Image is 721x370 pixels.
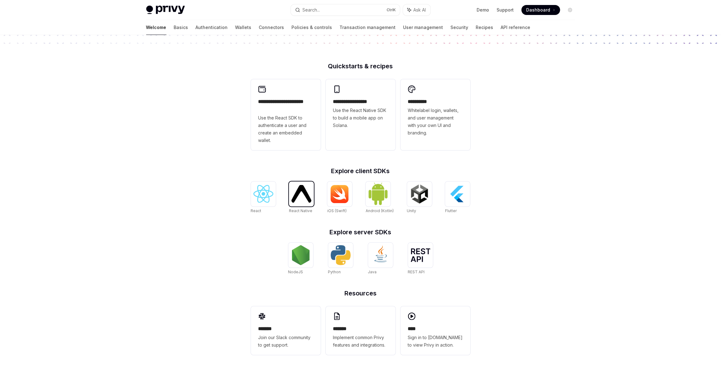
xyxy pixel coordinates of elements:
[292,20,332,35] a: Policies & controls
[174,20,188,35] a: Basics
[251,182,276,214] a: ReactReact
[403,4,430,16] button: Ask AI
[401,306,470,355] a: ****Sign in to [DOMAIN_NAME] to view Privy in action.
[333,107,388,129] span: Use the React Native SDK to build a mobile app on Solana.
[448,184,468,204] img: Flutter
[303,6,320,14] div: Search...
[368,243,393,275] a: JavaJava
[414,7,426,13] span: Ask AI
[340,20,396,35] a: Transaction management
[288,243,313,275] a: NodeJSNodeJS
[251,306,321,355] a: **** **Join our Slack community to get support.
[366,208,394,213] span: Android (Kotlin)
[407,182,432,214] a: UnityUnity
[251,63,470,69] h2: Quickstarts & recipes
[328,270,341,274] span: Python
[408,243,433,275] a: REST APIREST API
[368,182,388,206] img: Android (Kotlin)
[445,208,457,213] span: Flutter
[333,334,388,349] span: Implement common Privy features and integrations.
[146,20,166,35] a: Welcome
[326,306,396,355] a: **** **Implement common Privy features and integrations.
[327,182,352,214] a: iOS (Swift)iOS (Swift)
[258,114,313,144] span: Use the React SDK to authenticate a user and create an embedded wallet.
[291,4,400,16] button: Search...CtrlK
[327,208,347,213] span: iOS (Swift)
[259,20,284,35] a: Connectors
[497,7,514,13] a: Support
[408,107,463,137] span: Whitelabel login, wallets, and user management with your own UI and branding.
[146,6,185,14] img: light logo
[258,334,313,349] span: Join our Slack community to get support.
[251,168,470,174] h2: Explore client SDKs
[476,20,493,35] a: Recipes
[411,248,430,262] img: REST API
[291,185,311,203] img: React Native
[522,5,560,15] a: Dashboard
[408,334,463,349] span: Sign in to [DOMAIN_NAME] to view Privy in action.
[410,184,430,204] img: Unity
[289,208,312,213] span: React Native
[387,7,396,12] span: Ctrl K
[368,270,377,274] span: Java
[253,185,273,203] img: React
[251,290,470,296] h2: Resources
[288,270,303,274] span: NodeJS
[526,7,550,13] span: Dashboard
[196,20,228,35] a: Authentication
[371,245,391,265] img: Java
[330,185,350,203] img: iOS (Swift)
[331,245,351,265] img: Python
[235,20,252,35] a: Wallets
[251,229,470,235] h2: Explore server SDKs
[408,270,425,274] span: REST API
[289,182,314,214] a: React NativeReact Native
[291,245,311,265] img: NodeJS
[366,182,394,214] a: Android (Kotlin)Android (Kotlin)
[565,5,575,15] button: Toggle dark mode
[445,182,470,214] a: FlutterFlutter
[251,208,262,213] span: React
[451,20,469,35] a: Security
[328,243,353,275] a: PythonPython
[477,7,489,13] a: Demo
[403,20,443,35] a: User management
[501,20,531,35] a: API reference
[326,79,396,150] a: **** **** **** ***Use the React Native SDK to build a mobile app on Solana.
[407,208,416,213] span: Unity
[401,79,470,150] a: **** *****Whitelabel login, wallets, and user management with your own UI and branding.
